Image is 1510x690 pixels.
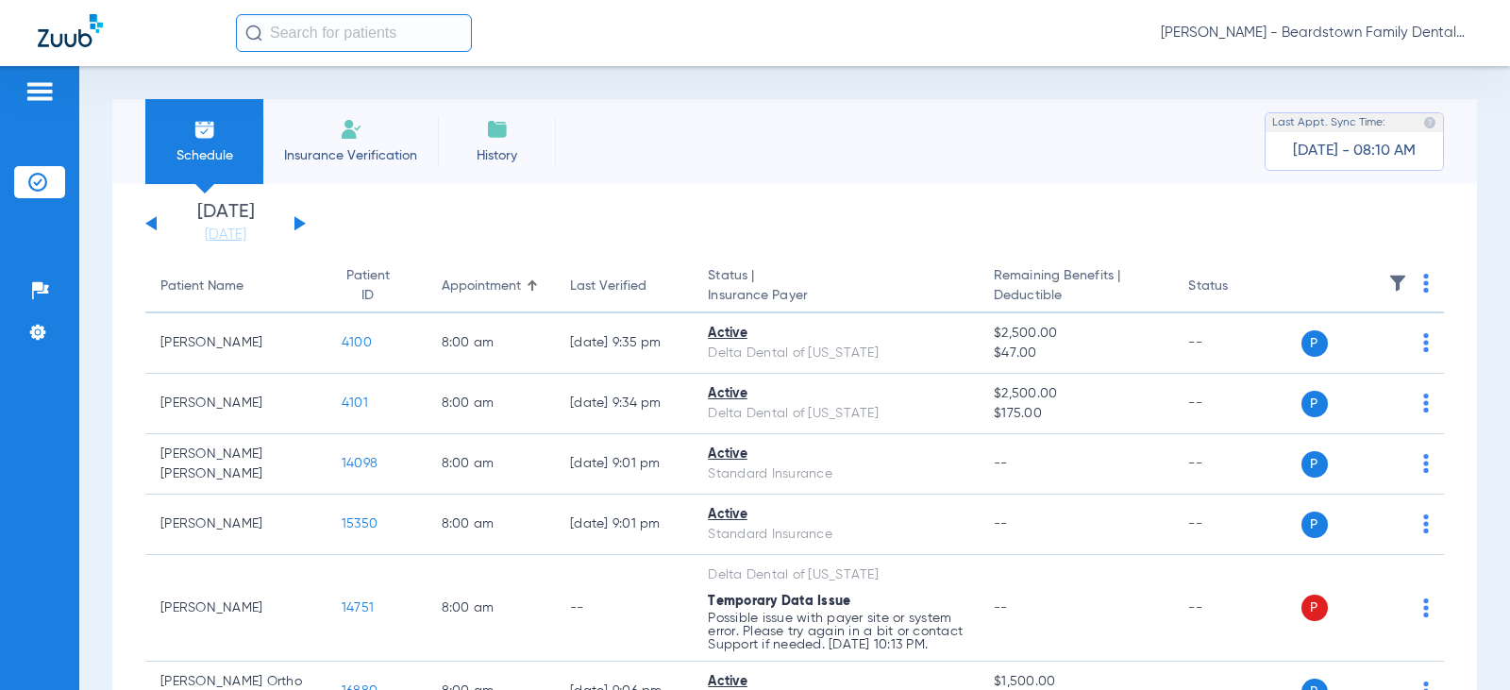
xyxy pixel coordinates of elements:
img: Search Icon [245,25,262,42]
td: [PERSON_NAME] [145,495,327,555]
img: group-dot-blue.svg [1423,394,1429,412]
td: -- [1173,495,1300,555]
div: Delta Dental of [US_STATE] [708,404,964,424]
span: Temporary Data Issue [708,595,850,608]
img: Manual Insurance Verification [340,118,362,141]
th: Remaining Benefits | [979,261,1173,313]
img: group-dot-blue.svg [1423,514,1429,533]
td: -- [1173,434,1300,495]
img: Zuub Logo [38,14,103,47]
span: $2,500.00 [994,384,1158,404]
span: Last Appt. Sync Time: [1272,113,1385,132]
img: History [486,118,509,141]
span: 4100 [342,336,372,349]
img: group-dot-blue.svg [1423,274,1429,293]
span: 14751 [342,601,374,614]
div: Delta Dental of [US_STATE] [708,344,964,363]
div: Standard Insurance [708,525,964,545]
img: group-dot-blue.svg [1423,333,1429,352]
span: 15350 [342,517,377,530]
td: [DATE] 9:34 PM [555,374,693,434]
img: hamburger-icon [25,80,55,103]
div: Active [708,445,964,464]
span: [DATE] - 08:10 AM [1293,142,1416,160]
span: P [1301,512,1328,538]
div: Patient Name [160,277,311,296]
td: 8:00 AM [427,434,555,495]
td: [PERSON_NAME] [145,313,327,374]
div: Active [708,505,964,525]
span: Deductible [994,286,1158,306]
td: -- [555,555,693,662]
a: [DATE] [169,226,282,244]
span: $2,500.00 [994,324,1158,344]
th: Status | [693,261,979,313]
div: Appointment [442,277,521,296]
span: P [1301,391,1328,417]
div: Active [708,384,964,404]
td: 8:00 AM [427,313,555,374]
span: P [1301,451,1328,478]
span: Insurance Verification [277,146,424,165]
span: Insurance Payer [708,286,964,306]
td: 8:00 AM [427,555,555,662]
td: [PERSON_NAME] [145,374,327,434]
li: [DATE] [169,203,282,244]
div: Last Verified [570,277,678,296]
td: [DATE] 9:01 PM [555,495,693,555]
span: P [1301,595,1328,621]
td: -- [1173,313,1300,374]
td: -- [1173,555,1300,662]
div: Patient ID [342,266,394,306]
td: [PERSON_NAME] [PERSON_NAME] [145,434,327,495]
div: Active [708,324,964,344]
div: Delta Dental of [US_STATE] [708,565,964,585]
img: last sync help info [1423,116,1436,129]
span: Schedule [159,146,249,165]
div: Appointment [442,277,540,296]
span: P [1301,330,1328,357]
span: 4101 [342,396,368,410]
td: 8:00 AM [427,495,555,555]
span: 14098 [342,457,377,470]
img: group-dot-blue.svg [1423,598,1429,617]
img: Schedule [193,118,216,141]
td: [DATE] 9:35 PM [555,313,693,374]
div: Patient ID [342,266,411,306]
span: [PERSON_NAME] - Beardstown Family Dental [1161,24,1472,42]
td: [DATE] 9:01 PM [555,434,693,495]
span: History [452,146,542,165]
span: -- [994,457,1008,470]
td: [PERSON_NAME] [145,555,327,662]
td: 8:00 AM [427,374,555,434]
span: -- [994,517,1008,530]
span: $47.00 [994,344,1158,363]
input: Search for patients [236,14,472,52]
div: Standard Insurance [708,464,964,484]
p: Possible issue with payer site or system error. Please try again in a bit or contact Support if n... [708,612,964,651]
div: Last Verified [570,277,646,296]
div: Patient Name [160,277,243,296]
span: -- [994,601,1008,614]
td: -- [1173,374,1300,434]
th: Status [1173,261,1300,313]
img: group-dot-blue.svg [1423,454,1429,473]
span: $175.00 [994,404,1158,424]
img: filter.svg [1388,274,1407,293]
